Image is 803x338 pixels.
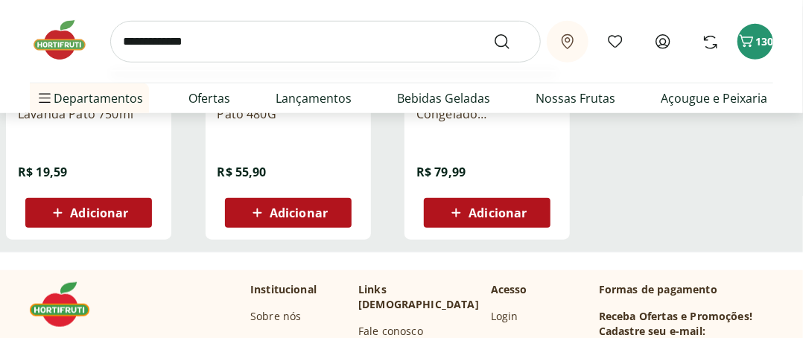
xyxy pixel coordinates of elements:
button: Adicionar [225,198,352,228]
span: R$ 55,90 [218,164,267,180]
span: R$ 79,99 [416,164,466,180]
img: Hortifruti [30,18,104,63]
span: Adicionar [70,207,128,219]
p: Formas de pagamento [599,282,773,297]
a: Lançamentos [276,89,352,107]
button: Adicionar [25,198,152,228]
a: Açougue e Peixaria [661,89,767,107]
img: Hortifruti [30,282,104,327]
button: Menu [36,80,54,116]
a: Login [491,309,518,324]
button: Adicionar [424,198,550,228]
span: R$ 19,59 [18,164,67,180]
input: search [110,21,541,63]
button: Submit Search [493,33,529,51]
span: Adicionar [270,207,328,219]
p: Acesso [491,282,527,297]
p: Institucional [250,282,317,297]
button: Carrinho [737,24,773,60]
a: Sobre nós [250,309,301,324]
span: Adicionar [469,207,527,219]
a: Ofertas [188,89,230,107]
span: 130 [755,34,773,48]
h3: Receba Ofertas e Promoções! [599,309,752,324]
span: Departamentos [36,80,143,116]
a: Nossas Frutas [536,89,615,107]
p: Links [DEMOGRAPHIC_DATA] [358,282,479,312]
a: Bebidas Geladas [397,89,490,107]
